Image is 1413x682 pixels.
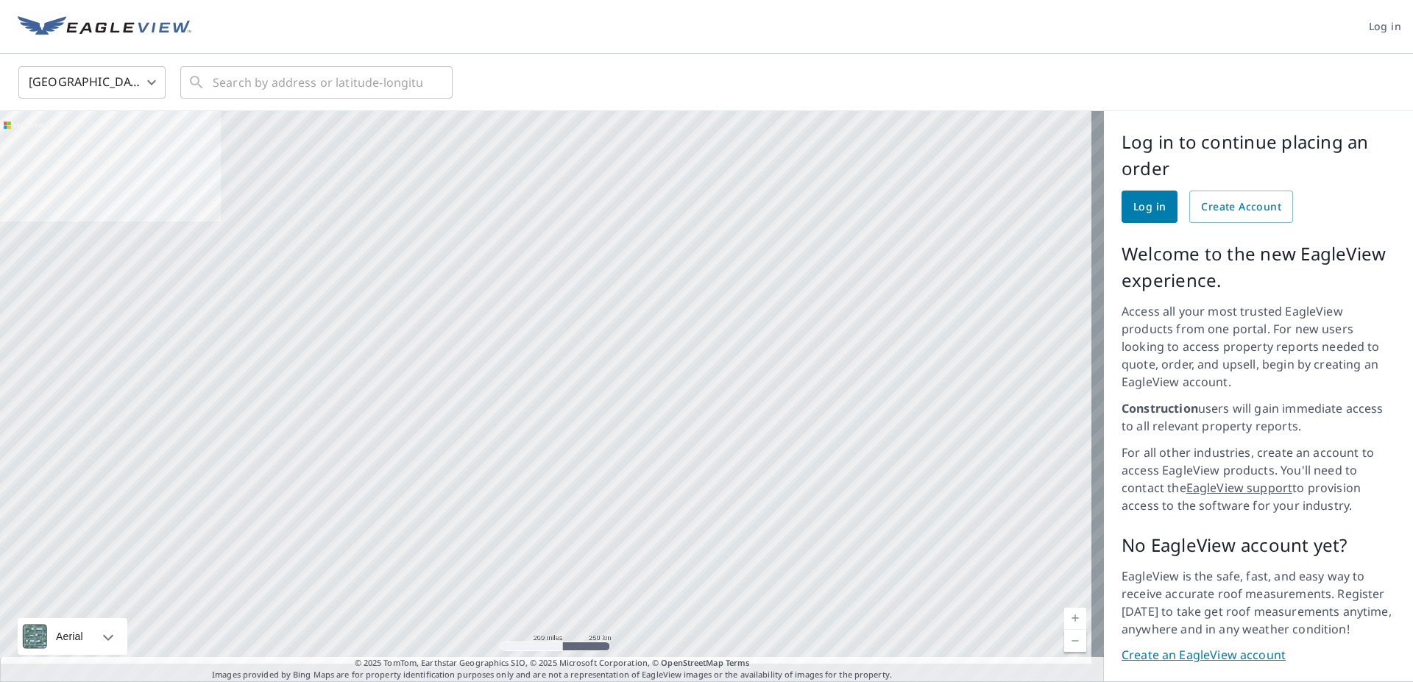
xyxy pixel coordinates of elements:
[1369,18,1401,36] span: Log in
[1201,198,1281,216] span: Create Account
[1064,608,1086,630] a: Current Level 5, Zoom In
[1189,191,1293,223] a: Create Account
[1133,198,1166,216] span: Log in
[355,657,750,669] span: © 2025 TomTom, Earthstar Geographics SIO, © 2025 Microsoft Corporation, ©
[1186,480,1293,496] a: EagleView support
[1122,532,1395,558] p: No EagleView account yet?
[726,657,750,668] a: Terms
[1122,302,1395,391] p: Access all your most trusted EagleView products from one portal. For new users looking to access ...
[1122,399,1395,435] p: users will gain immediate access to all relevant property reports.
[18,618,127,655] div: Aerial
[661,657,723,668] a: OpenStreetMap
[1122,647,1395,664] a: Create an EagleView account
[1064,630,1086,652] a: Current Level 5, Zoom Out
[1122,444,1395,514] p: For all other industries, create an account to access EagleView products. You'll need to contact ...
[52,618,88,655] div: Aerial
[1122,400,1198,416] strong: Construction
[1122,241,1395,294] p: Welcome to the new EagleView experience.
[1122,129,1395,182] p: Log in to continue placing an order
[213,62,422,103] input: Search by address or latitude-longitude
[1122,567,1395,638] p: EagleView is the safe, fast, and easy way to receive accurate roof measurements. Register [DATE] ...
[18,62,166,103] div: [GEOGRAPHIC_DATA]
[1122,191,1177,223] a: Log in
[18,16,191,38] img: EV Logo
